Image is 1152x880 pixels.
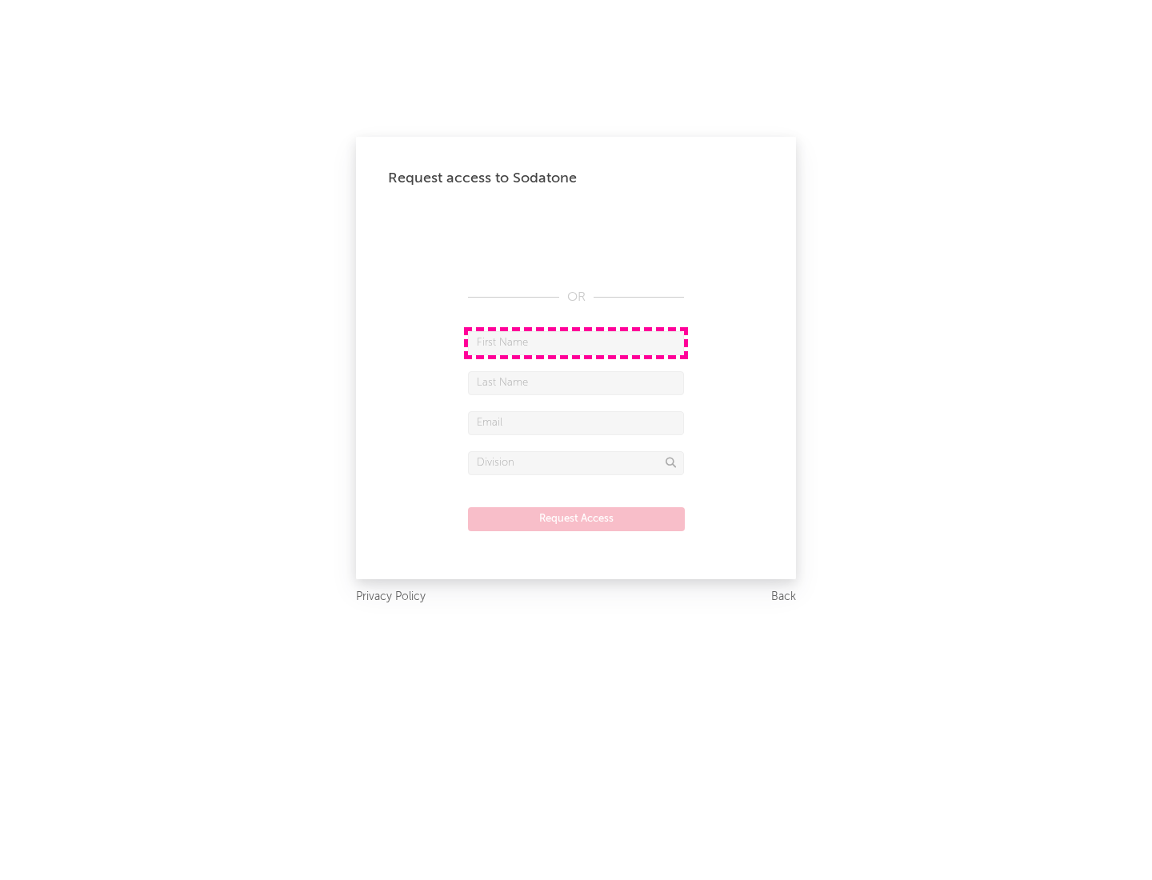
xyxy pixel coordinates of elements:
[468,451,684,475] input: Division
[356,587,426,607] a: Privacy Policy
[468,507,685,531] button: Request Access
[468,371,684,395] input: Last Name
[388,169,764,188] div: Request access to Sodatone
[468,331,684,355] input: First Name
[468,288,684,307] div: OR
[468,411,684,435] input: Email
[771,587,796,607] a: Back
